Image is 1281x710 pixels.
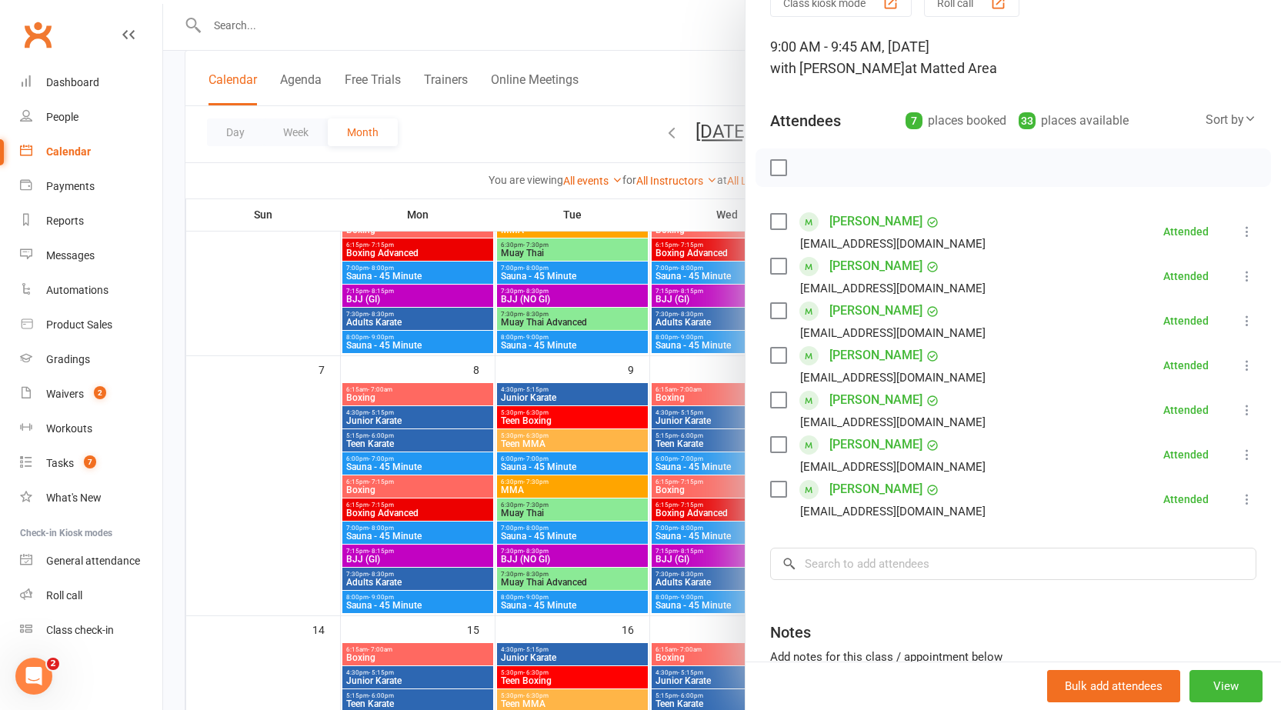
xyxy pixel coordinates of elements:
[46,111,78,123] div: People
[1019,112,1036,129] div: 33
[46,492,102,504] div: What's New
[46,388,84,400] div: Waivers
[829,432,922,457] a: [PERSON_NAME]
[829,209,922,234] a: [PERSON_NAME]
[20,412,162,446] a: Workouts
[1163,494,1209,505] div: Attended
[84,455,96,468] span: 7
[906,110,1006,132] div: places booked
[770,110,841,132] div: Attendees
[1047,670,1180,702] button: Bulk add attendees
[20,544,162,578] a: General attendance kiosk mode
[46,318,112,331] div: Product Sales
[1163,226,1209,237] div: Attended
[46,624,114,636] div: Class check-in
[15,658,52,695] iframe: Intercom live chat
[829,254,922,278] a: [PERSON_NAME]
[46,215,84,227] div: Reports
[47,658,59,670] span: 2
[20,135,162,169] a: Calendar
[800,502,986,522] div: [EMAIL_ADDRESS][DOMAIN_NAME]
[46,284,108,296] div: Automations
[46,76,99,88] div: Dashboard
[46,145,91,158] div: Calendar
[1163,271,1209,282] div: Attended
[20,100,162,135] a: People
[770,548,1256,580] input: Search to add attendees
[46,353,90,365] div: Gradings
[20,342,162,377] a: Gradings
[20,481,162,515] a: What's New
[800,323,986,343] div: [EMAIL_ADDRESS][DOMAIN_NAME]
[94,386,106,399] span: 2
[20,238,162,273] a: Messages
[906,112,922,129] div: 7
[46,589,82,602] div: Roll call
[1163,405,1209,415] div: Attended
[20,308,162,342] a: Product Sales
[46,180,95,192] div: Payments
[46,555,140,567] div: General attendance
[20,446,162,481] a: Tasks 7
[800,412,986,432] div: [EMAIL_ADDRESS][DOMAIN_NAME]
[770,36,1256,79] div: 9:00 AM - 9:45 AM, [DATE]
[1163,315,1209,326] div: Attended
[1163,360,1209,371] div: Attended
[46,249,95,262] div: Messages
[1019,110,1129,132] div: places available
[20,578,162,613] a: Roll call
[20,273,162,308] a: Automations
[46,422,92,435] div: Workouts
[46,457,74,469] div: Tasks
[1163,449,1209,460] div: Attended
[1189,670,1263,702] button: View
[18,15,57,54] a: Clubworx
[829,343,922,368] a: [PERSON_NAME]
[20,613,162,648] a: Class kiosk mode
[770,622,811,643] div: Notes
[770,60,905,76] span: with [PERSON_NAME]
[800,278,986,298] div: [EMAIL_ADDRESS][DOMAIN_NAME]
[20,204,162,238] a: Reports
[800,457,986,477] div: [EMAIL_ADDRESS][DOMAIN_NAME]
[20,169,162,204] a: Payments
[829,298,922,323] a: [PERSON_NAME]
[800,234,986,254] div: [EMAIL_ADDRESS][DOMAIN_NAME]
[20,377,162,412] a: Waivers 2
[829,388,922,412] a: [PERSON_NAME]
[1206,110,1256,130] div: Sort by
[905,60,997,76] span: at Matted Area
[770,648,1256,666] div: Add notes for this class / appointment below
[829,477,922,502] a: [PERSON_NAME]
[20,65,162,100] a: Dashboard
[800,368,986,388] div: [EMAIL_ADDRESS][DOMAIN_NAME]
